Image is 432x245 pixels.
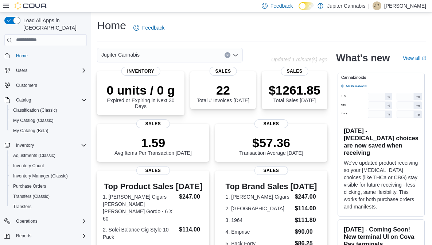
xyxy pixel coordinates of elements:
[1,231,90,241] button: Reports
[10,202,87,211] span: Transfers
[226,228,292,236] dt: 4. Emprise
[269,83,320,97] p: $1261.85
[269,83,320,103] div: Total Sales [DATE]
[179,225,203,234] dd: $114.00
[13,141,37,150] button: Inventory
[295,204,317,213] dd: $114.00
[13,183,46,189] span: Purchase Orders
[16,83,37,88] span: Customers
[7,126,90,136] button: My Catalog (Beta)
[16,53,28,59] span: Home
[295,192,317,201] dd: $247.00
[254,119,288,128] span: Sales
[7,171,90,181] button: Inventory Manager (Classic)
[13,128,48,134] span: My Catalog (Beta)
[7,181,90,191] button: Purchase Orders
[281,67,308,76] span: Sales
[10,161,87,170] span: Inventory Count
[103,182,203,191] h3: Top Product Sales [DATE]
[13,231,87,240] span: Reports
[239,135,303,156] div: Transaction Average [DATE]
[210,67,237,76] span: Sales
[103,83,179,109] div: Expired or Expiring in Next 30 Days
[10,126,51,135] a: My Catalog (Beta)
[10,116,87,125] span: My Catalog (Classic)
[336,52,390,64] h2: What's new
[197,83,249,103] div: Total # Invoices [DATE]
[271,2,293,9] span: Feedback
[13,173,68,179] span: Inventory Manager (Classic)
[16,97,31,103] span: Catalog
[1,65,90,76] button: Users
[13,194,50,199] span: Transfers (Classic)
[226,205,292,212] dt: 2. [GEOGRAPHIC_DATA]
[239,135,303,150] p: $57.36
[271,57,327,62] p: Updated 1 minute(s) ago
[13,51,87,60] span: Home
[226,217,292,224] dt: 3. 1964
[1,95,90,105] button: Catalog
[13,163,44,169] span: Inventory Count
[7,191,90,202] button: Transfers (Classic)
[13,118,54,123] span: My Catalog (Classic)
[13,217,40,226] button: Operations
[7,115,90,126] button: My Catalog (Classic)
[179,192,203,201] dd: $247.00
[16,142,34,148] span: Inventory
[344,159,419,210] p: We've updated product receiving so your [MEDICAL_DATA] choices (like THCa or CBG) stay visible fo...
[403,55,426,61] a: View allExternal link
[15,2,47,9] img: Cova
[97,18,126,33] h1: Home
[373,1,381,10] div: Jack P
[225,52,230,58] button: Clear input
[13,96,34,104] button: Catalog
[226,193,292,200] dt: 1. [PERSON_NAME] Cigars
[101,50,140,59] span: Jupiter Cannabis
[1,140,90,150] button: Inventory
[10,202,34,211] a: Transfers
[295,216,317,225] dd: $111.80
[121,67,160,76] span: Inventory
[13,204,31,210] span: Transfers
[226,182,317,191] h3: Top Brand Sales [DATE]
[10,151,58,160] a: Adjustments (Classic)
[13,107,57,113] span: Classification (Classic)
[10,116,57,125] a: My Catalog (Classic)
[7,150,90,161] button: Adjustments (Classic)
[197,83,249,97] p: 22
[103,83,179,97] p: 0 units / 0 g
[10,151,87,160] span: Adjustments (Classic)
[136,166,170,175] span: Sales
[20,17,87,31] span: Load All Apps in [GEOGRAPHIC_DATA]
[13,96,87,104] span: Catalog
[1,216,90,226] button: Operations
[10,161,47,170] a: Inventory Count
[10,192,52,201] a: Transfers (Classic)
[16,218,38,224] span: Operations
[103,193,176,222] dt: 1. [PERSON_NAME] Cigars [PERSON_NAME] [PERSON_NAME] Gordo - 6 X 60
[10,106,87,115] span: Classification (Classic)
[10,172,87,180] span: Inventory Manager (Classic)
[233,52,238,58] button: Open list of options
[374,1,380,10] span: JP
[422,56,426,61] svg: External link
[114,135,192,150] p: 1.59
[114,135,192,156] div: Avg Items Per Transaction [DATE]
[295,227,317,236] dd: $90.00
[7,202,90,212] button: Transfers
[254,166,288,175] span: Sales
[299,2,314,10] input: Dark Mode
[13,231,34,240] button: Reports
[136,119,170,128] span: Sales
[7,105,90,115] button: Classification (Classic)
[13,217,87,226] span: Operations
[7,161,90,171] button: Inventory Count
[13,153,55,158] span: Adjustments (Classic)
[131,20,167,35] a: Feedback
[16,233,31,239] span: Reports
[13,81,87,90] span: Customers
[10,192,87,201] span: Transfers (Classic)
[368,1,370,10] p: |
[142,24,164,31] span: Feedback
